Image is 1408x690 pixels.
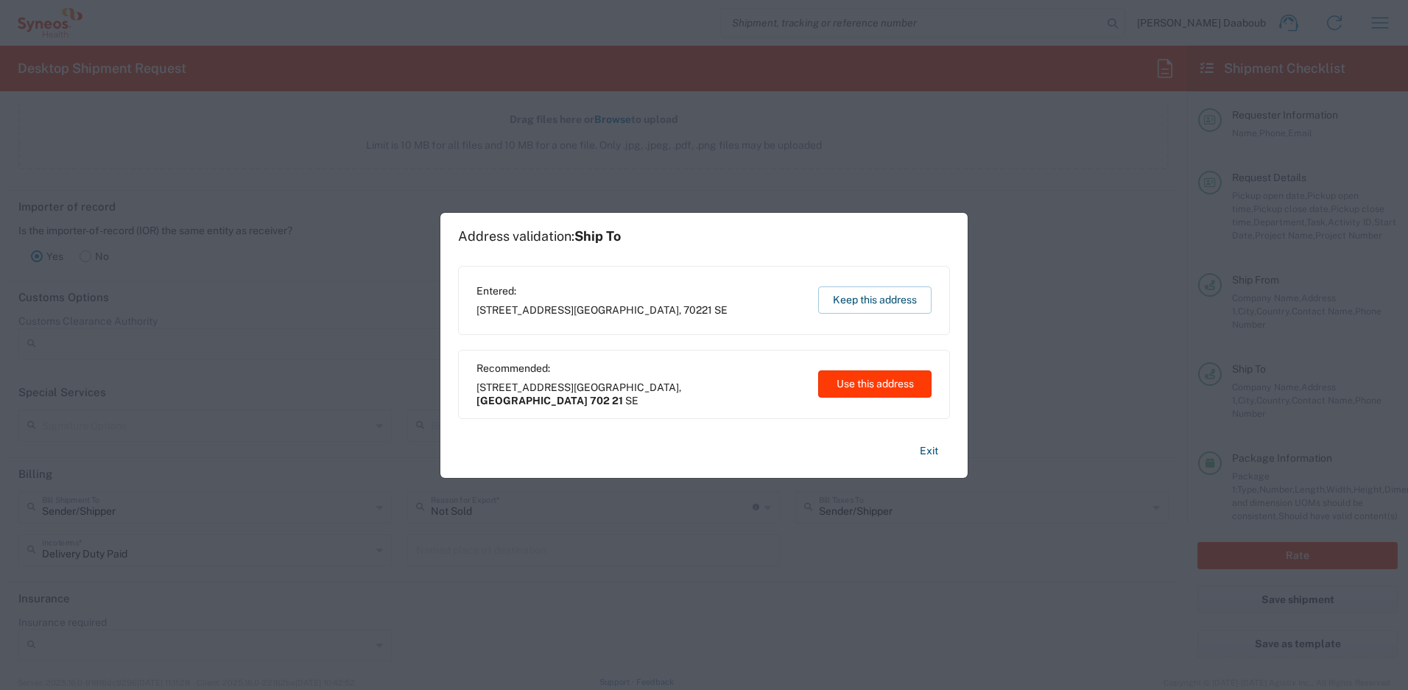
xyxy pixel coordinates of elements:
span: SE [714,304,728,316]
span: Entered: [476,284,728,298]
button: Exit [908,438,950,464]
span: [STREET_ADDRESS] , [476,303,728,317]
button: Keep this address [818,286,932,314]
span: [GEOGRAPHIC_DATA] [476,395,588,406]
span: [GEOGRAPHIC_DATA] [574,381,679,393]
span: 70221 [683,304,712,316]
span: Ship To [574,228,621,244]
span: Recommended: [476,362,804,375]
button: Use this address [818,370,932,398]
span: SE [625,395,638,406]
span: [STREET_ADDRESS] , [476,381,804,407]
span: [GEOGRAPHIC_DATA] [574,304,679,316]
h1: Address validation: [458,228,621,244]
span: 702 21 [590,395,623,406]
